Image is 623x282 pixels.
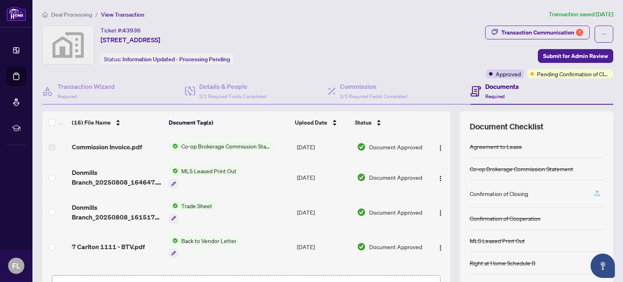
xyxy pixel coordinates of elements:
[294,195,354,230] td: [DATE]
[496,69,521,78] span: Approved
[434,171,447,184] button: Logo
[178,201,215,210] span: Trade Sheet
[72,118,111,127] span: (16) File Name
[72,202,163,222] span: Donmills Branch_20250808_161517 1.pdf
[470,121,544,132] span: Document Checklist
[12,260,20,271] span: FL
[549,10,613,19] article: Transaction saved [DATE]
[576,29,583,36] div: 1
[340,93,407,99] span: 2/2 Required Fields Completed
[69,111,165,134] th: (16) File Name
[169,236,178,245] img: Status Icon
[95,10,98,19] li: /
[340,82,407,91] h4: Commission
[292,111,352,134] th: Upload Date
[369,142,422,151] span: Document Approved
[434,240,447,253] button: Logo
[437,175,444,182] img: Logo
[295,118,327,127] span: Upload Date
[169,166,240,188] button: Status IconMLS Leased Print Out
[470,142,522,151] div: Agreement to Lease
[178,236,240,245] span: Back to Vendor Letter
[169,142,274,151] button: Status IconCo-op Brokerage Commission Statement
[369,208,422,217] span: Document Approved
[437,145,444,151] img: Logo
[470,258,535,267] div: Right at Home Schedule B
[169,142,178,151] img: Status Icon
[72,168,163,187] span: Donmills Branch_20250808_164647.pdf
[437,210,444,216] img: Logo
[101,11,144,18] span: View Transaction
[122,56,230,63] span: Information Updated - Processing Pending
[369,173,422,182] span: Document Approved
[6,6,26,21] img: logo
[72,242,145,252] span: 7 Carlton 1111 - BTV.pdf
[591,254,615,278] button: Open asap
[543,50,608,62] span: Submit for Admin Review
[470,164,573,173] div: Co-op Brokerage Commission Statement
[355,118,372,127] span: Status
[72,142,142,152] span: Commission Invoice.pdf
[470,214,541,223] div: Confirmation of Cooperation
[357,242,366,251] img: Document Status
[178,166,240,175] span: MLS Leased Print Out
[43,26,94,64] img: svg%3e
[294,134,354,160] td: [DATE]
[101,26,141,35] div: Ticket #:
[434,140,447,153] button: Logo
[178,142,274,151] span: Co-op Brokerage Commission Statement
[437,245,444,251] img: Logo
[485,26,590,39] button: Transaction Communication1
[169,201,178,210] img: Status Icon
[122,27,141,34] span: 43936
[470,236,525,245] div: MLS Leased Print Out
[58,82,115,91] h4: Transaction Wizard
[357,142,366,151] img: Document Status
[169,236,240,258] button: Status IconBack to Vendor Letter
[501,26,583,39] div: Transaction Communication
[58,93,77,99] span: Required
[101,54,233,65] div: Status:
[101,35,160,45] span: [STREET_ADDRESS]
[537,69,610,78] span: Pending Confirmation of Closing
[199,82,266,91] h4: Details & People
[51,11,92,18] span: Deal Processing
[352,111,426,134] th: Status
[199,93,266,99] span: 2/2 Required Fields Completed
[294,160,354,195] td: [DATE]
[165,111,292,134] th: Document Tag(s)
[601,31,607,37] span: ellipsis
[357,173,366,182] img: Document Status
[169,201,215,223] button: Status IconTrade Sheet
[357,208,366,217] img: Document Status
[294,230,354,265] td: [DATE]
[470,189,528,198] div: Confirmation of Closing
[485,82,519,91] h4: Documents
[485,93,505,99] span: Required
[434,206,447,219] button: Logo
[369,242,422,251] span: Document Approved
[42,12,48,17] span: home
[169,166,178,175] img: Status Icon
[538,49,613,63] button: Submit for Admin Review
